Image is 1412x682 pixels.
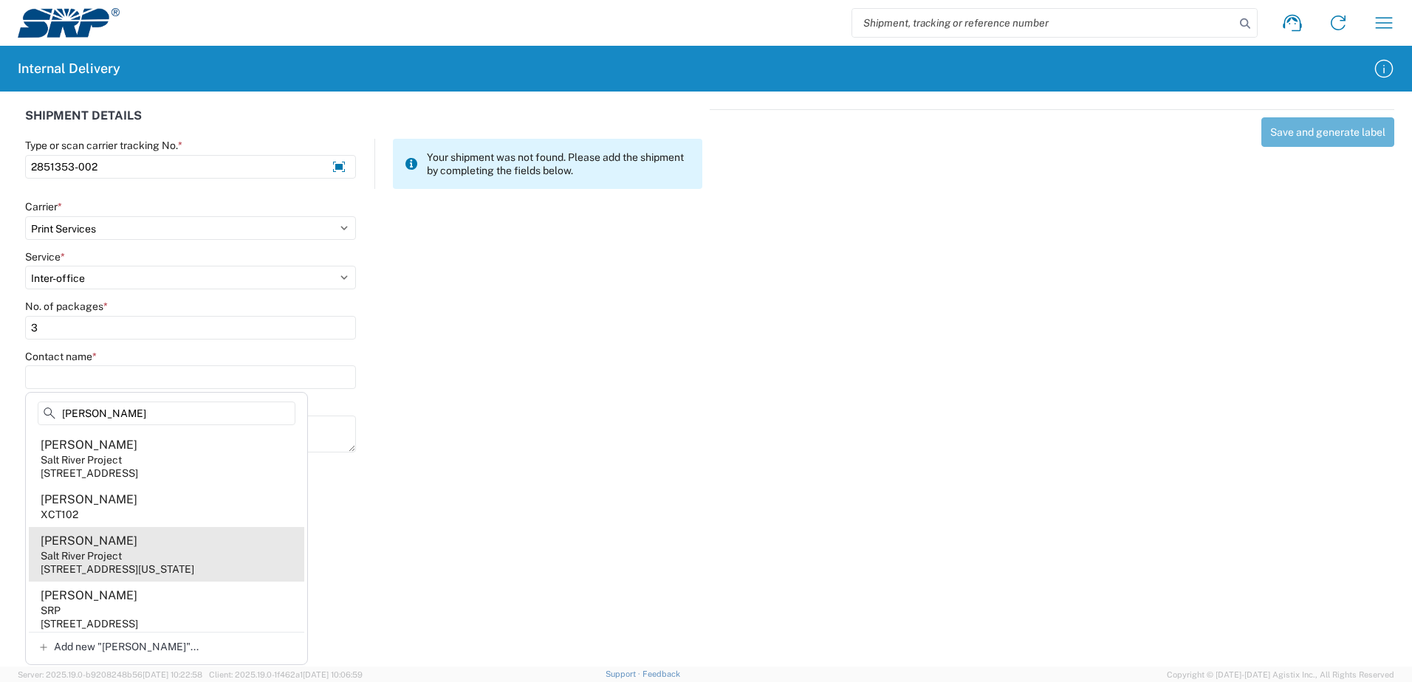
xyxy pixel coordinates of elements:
label: Carrier [25,200,62,213]
span: [DATE] 10:22:58 [143,670,202,679]
span: Server: 2025.19.0-b9208248b56 [18,670,202,679]
div: [PERSON_NAME] [41,437,137,453]
div: XCT102 [41,508,78,521]
label: Contact name [25,350,97,363]
img: srp [18,8,120,38]
div: [STREET_ADDRESS] [41,617,138,630]
a: Support [606,669,642,678]
div: [PERSON_NAME] [41,533,137,549]
div: [PERSON_NAME] [41,588,137,604]
span: Your shipment was not found. Please add the shipment by completing the fields below. [427,151,690,177]
span: Client: 2025.19.0-1f462a1 [209,670,363,679]
div: Salt River Project [41,549,122,562]
input: Shipment, tracking or reference number [852,9,1235,37]
div: Salt River Project [41,453,122,466]
div: [PERSON_NAME] [41,492,137,508]
h2: Internal Delivery [18,60,120,77]
span: [DATE] 10:06:59 [303,670,363,679]
span: Add new "[PERSON_NAME]"... [54,640,199,653]
label: Type or scan carrier tracking No. [25,139,182,152]
span: Copyright © [DATE]-[DATE] Agistix Inc., All Rights Reserved [1167,668,1394,681]
label: No. of packages [25,300,108,313]
div: SRP [41,604,61,617]
div: [STREET_ADDRESS] [41,466,138,480]
a: Feedback [642,669,680,678]
label: Service [25,250,65,263]
div: [STREET_ADDRESS][US_STATE] [41,562,194,576]
div: SHIPMENT DETAILS [25,109,702,139]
